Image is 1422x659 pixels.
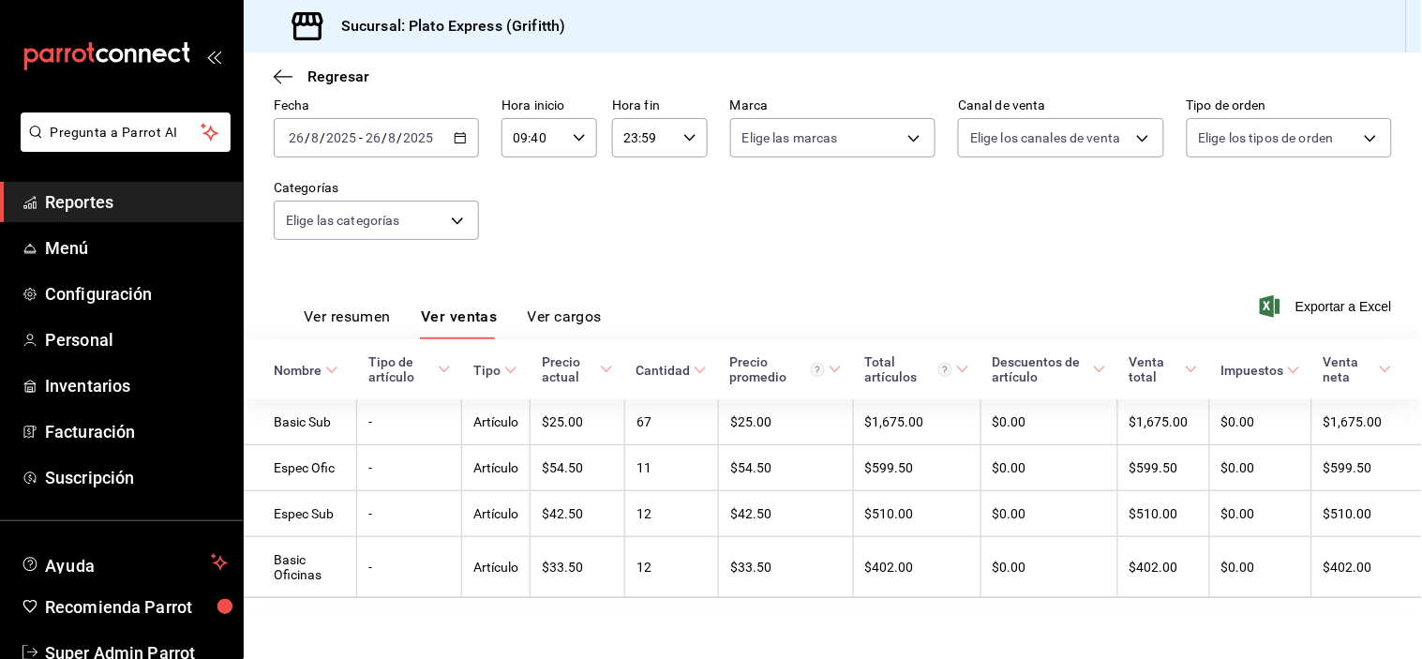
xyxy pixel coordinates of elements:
[244,399,357,445] td: Basic Sub
[462,491,531,537] td: Artículo
[1220,363,1283,378] div: Impuestos
[1129,354,1181,384] div: Venta total
[45,551,203,574] span: Ayuda
[397,130,403,145] span: /
[45,419,228,444] span: Facturación
[244,445,357,491] td: Espec Ofic
[853,399,980,445] td: $1,675.00
[1323,354,1375,384] div: Venta neta
[1311,537,1422,598] td: $402.00
[853,537,980,598] td: $402.00
[274,182,479,195] label: Categorías
[729,354,825,384] div: Precio promedio
[811,363,825,377] svg: Precio promedio = Total artículos / cantidad
[980,399,1117,445] td: $0.00
[206,49,221,64] button: open_drawer_menu
[1311,399,1422,445] td: $1,675.00
[636,363,690,378] div: Cantidad
[286,211,400,230] span: Elige las categorías
[531,491,625,537] td: $42.50
[1209,537,1311,598] td: $0.00
[992,354,1089,384] div: Descuentos de artículo
[992,354,1106,384] span: Descuentos de artículo
[1264,295,1392,318] button: Exportar a Excel
[853,491,980,537] td: $510.00
[462,399,531,445] td: Artículo
[729,354,842,384] span: Precio promedio
[864,354,969,384] span: Total artículos
[368,354,434,384] div: Tipo de artículo
[357,537,462,598] td: -
[542,354,597,384] div: Precio actual
[325,130,357,145] input: ----
[1311,445,1422,491] td: $599.50
[531,537,625,598] td: $33.50
[45,327,228,352] span: Personal
[421,307,498,339] button: Ver ventas
[1117,399,1209,445] td: $1,675.00
[624,491,718,537] td: 12
[13,136,231,156] a: Pregunta a Parrot AI
[357,445,462,491] td: -
[473,363,501,378] div: Tipo
[21,112,231,152] button: Pregunta a Parrot AI
[462,445,531,491] td: Artículo
[742,128,838,147] span: Elige las marcas
[636,363,707,378] span: Cantidad
[730,99,936,112] label: Marca
[624,399,718,445] td: 67
[462,537,531,598] td: Artículo
[388,130,397,145] input: --
[45,373,228,398] span: Inventarios
[365,130,382,145] input: --
[304,307,602,339] div: navigation tabs
[1220,363,1300,378] span: Impuestos
[1209,491,1311,537] td: $0.00
[718,537,853,598] td: $33.50
[1323,354,1392,384] span: Venta neta
[403,130,435,145] input: ----
[970,128,1120,147] span: Elige los canales de venta
[45,594,228,620] span: Recomienda Parrot
[1209,445,1311,491] td: $0.00
[305,130,310,145] span: /
[938,363,952,377] svg: El total artículos considera cambios de precios en los artículos así como costos adicionales por ...
[307,67,369,85] span: Regresar
[359,130,363,145] span: -
[1199,128,1334,147] span: Elige los tipos de orden
[718,445,853,491] td: $54.50
[51,123,202,142] span: Pregunta a Parrot AI
[864,354,952,384] div: Total artículos
[1117,537,1209,598] td: $402.00
[853,445,980,491] td: $599.50
[542,354,614,384] span: Precio actual
[980,491,1117,537] td: $0.00
[274,363,338,378] span: Nombre
[624,537,718,598] td: 12
[244,491,357,537] td: Espec Sub
[274,363,322,378] div: Nombre
[368,354,451,384] span: Tipo de artículo
[382,130,387,145] span: /
[612,99,708,112] label: Hora fin
[980,445,1117,491] td: $0.00
[1209,399,1311,445] td: $0.00
[45,189,228,215] span: Reportes
[326,15,565,37] h3: Sucursal: Plato Express (Grifitth)
[531,445,625,491] td: $54.50
[531,399,625,445] td: $25.00
[304,307,391,339] button: Ver resumen
[45,465,228,490] span: Suscripción
[357,399,462,445] td: -
[473,363,517,378] span: Tipo
[624,445,718,491] td: 11
[980,537,1117,598] td: $0.00
[357,491,462,537] td: -
[501,99,597,112] label: Hora inicio
[528,307,603,339] button: Ver cargos
[958,99,1163,112] label: Canal de venta
[244,537,357,598] td: Basic Oficinas
[274,67,369,85] button: Regresar
[1117,445,1209,491] td: $599.50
